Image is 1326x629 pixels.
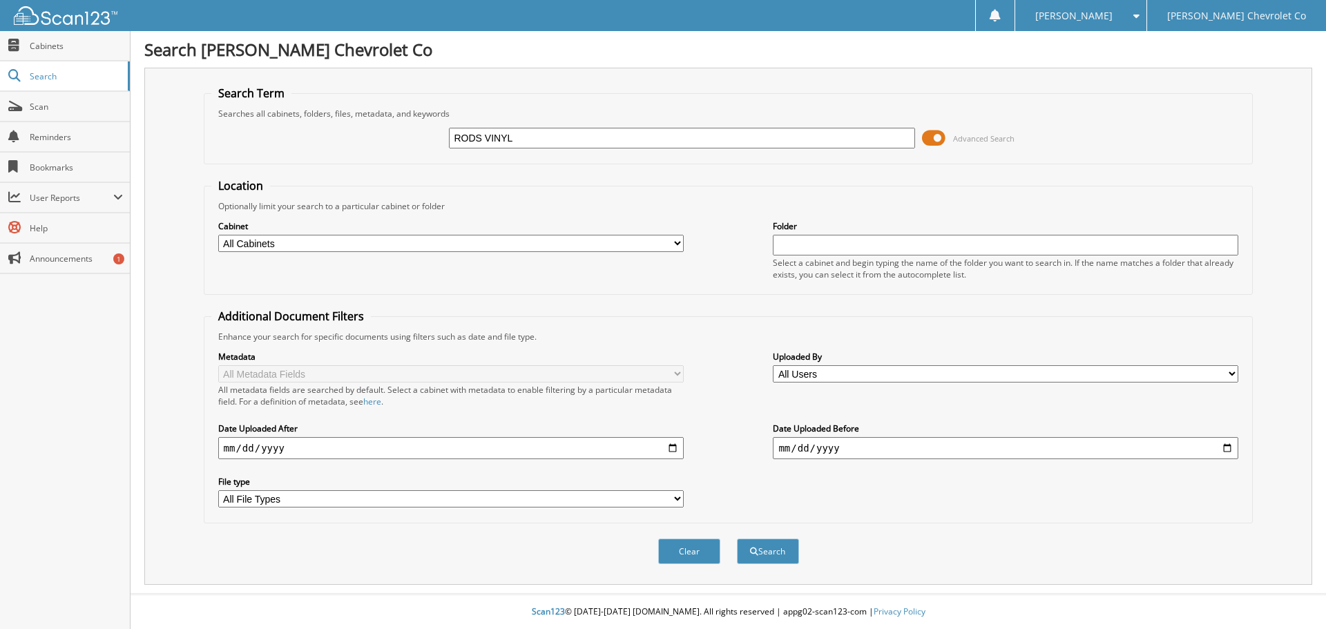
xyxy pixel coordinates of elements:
[773,351,1238,362] label: Uploaded By
[30,192,113,204] span: User Reports
[211,108,1246,119] div: Searches all cabinets, folders, files, metadata, and keywords
[773,257,1238,280] div: Select a cabinet and begin typing the name of the folder you want to search in. If the name match...
[211,309,371,324] legend: Additional Document Filters
[30,222,123,234] span: Help
[211,86,291,101] legend: Search Term
[211,331,1246,342] div: Enhance your search for specific documents using filters such as date and file type.
[953,133,1015,144] span: Advanced Search
[30,131,123,143] span: Reminders
[218,220,684,232] label: Cabinet
[144,38,1312,61] h1: Search [PERSON_NAME] Chevrolet Co
[874,606,925,617] a: Privacy Policy
[773,437,1238,459] input: end
[30,253,123,264] span: Announcements
[737,539,799,564] button: Search
[30,162,123,173] span: Bookmarks
[113,253,124,264] div: 1
[532,606,565,617] span: Scan123
[211,178,270,193] legend: Location
[658,539,720,564] button: Clear
[1167,12,1306,20] span: [PERSON_NAME] Chevrolet Co
[218,423,684,434] label: Date Uploaded After
[131,595,1326,629] div: © [DATE]-[DATE] [DOMAIN_NAME]. All rights reserved | appg02-scan123-com |
[773,423,1238,434] label: Date Uploaded Before
[14,6,117,25] img: scan123-logo-white.svg
[218,351,684,362] label: Metadata
[30,101,123,113] span: Scan
[1035,12,1113,20] span: [PERSON_NAME]
[211,200,1246,212] div: Optionally limit your search to a particular cabinet or folder
[30,70,121,82] span: Search
[218,437,684,459] input: start
[363,396,381,407] a: here
[218,384,684,407] div: All metadata fields are searched by default. Select a cabinet with metadata to enable filtering b...
[773,220,1238,232] label: Folder
[218,476,684,487] label: File type
[30,40,123,52] span: Cabinets
[1257,563,1326,629] iframe: Chat Widget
